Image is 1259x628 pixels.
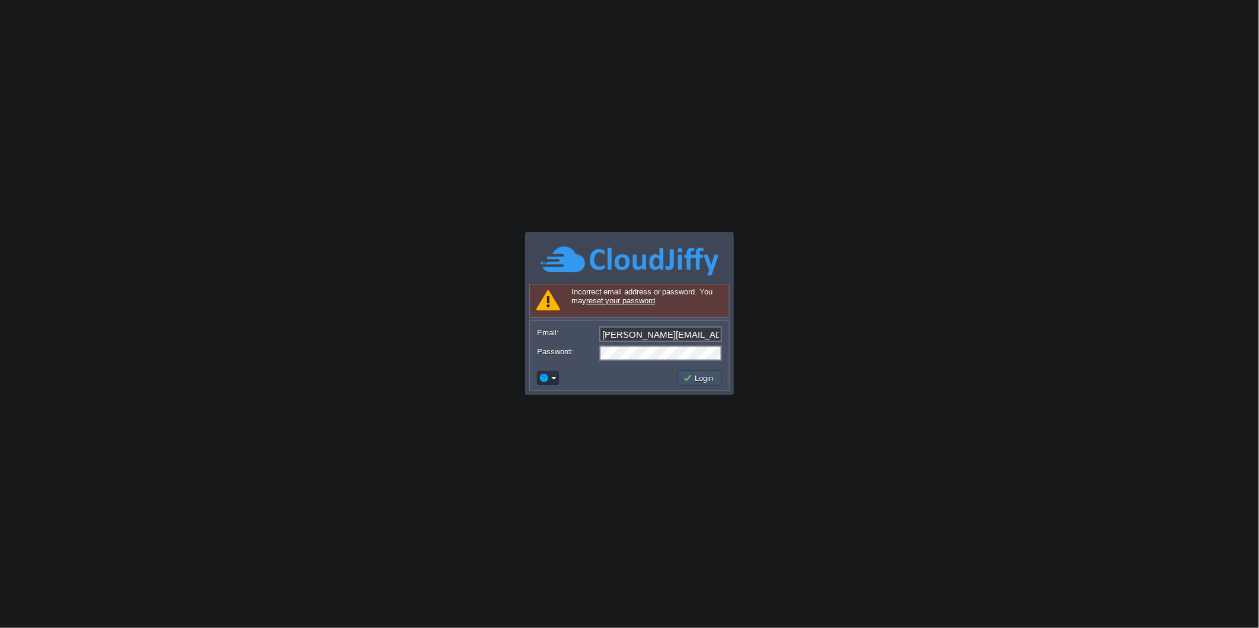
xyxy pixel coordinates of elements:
[529,284,730,318] div: Incorrect email address or password. You may .
[586,296,655,305] a: reset your password
[683,373,717,383] button: Login
[537,326,598,339] label: Email:
[537,345,598,358] label: Password:
[541,245,718,277] img: CloudJiffy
